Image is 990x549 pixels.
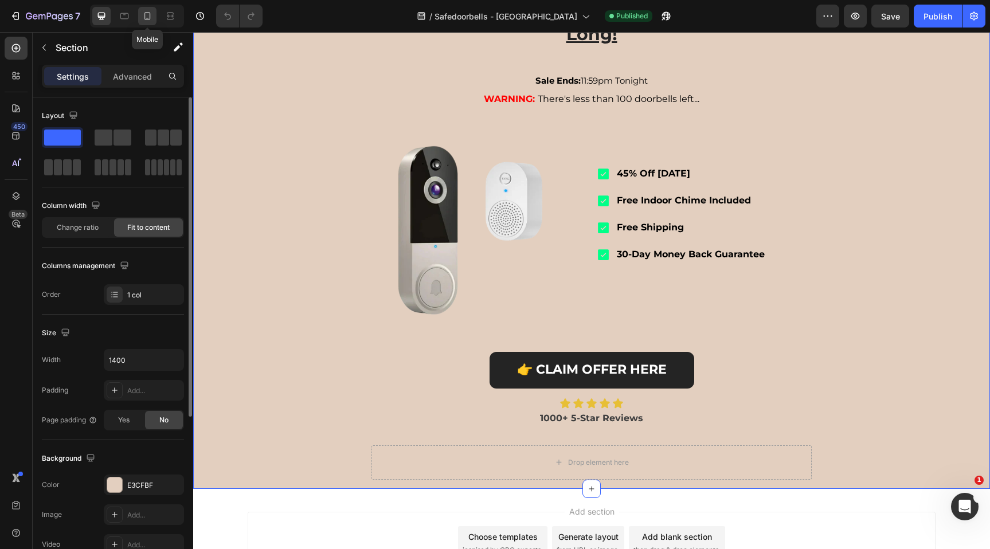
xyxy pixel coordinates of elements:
div: Choose templates [275,499,345,511]
div: Size [42,326,72,341]
input: Auto [104,350,183,370]
div: Width [42,355,61,365]
div: Publish [924,10,952,22]
span: Published [616,11,648,21]
span: from URL or image [363,513,425,523]
span: inspired by CRO experts [269,513,348,523]
span: 1 [975,476,984,485]
strong: WARNING: [291,61,342,72]
button: Publish [914,5,962,28]
iframe: Intercom live chat [951,493,979,520]
div: Beta [9,210,28,219]
span: Save [881,11,900,21]
div: Image [42,509,62,520]
span: 11:59pm Tonight [342,43,455,54]
div: Add blank section [449,499,519,511]
strong: 30-Day Money Back Guarantee [424,217,572,228]
div: Layout [42,108,80,124]
div: Columns management [42,258,131,274]
div: Background [42,451,97,466]
strong: Sale Ends: [342,43,388,54]
div: Padding [42,385,68,395]
span: No [159,415,169,425]
p: Section [56,41,150,54]
span: Safedoorbells - [GEOGRAPHIC_DATA] [435,10,577,22]
div: Add... [127,386,181,396]
button: Save [871,5,909,28]
strong: 1000+ 5-Star Reviews [347,381,450,391]
img: gempages_570336046982628576-ea90dc0c-3f3e-4ee5-9ec4-6faa1e56f918.png [169,86,394,311]
div: 450 [11,122,28,131]
div: Page padding [42,415,97,425]
span: Yes [118,415,130,425]
div: E3CFBF [127,480,181,491]
span: Fit to content [127,222,170,233]
button: 7 [5,5,85,28]
strong: 👉 CLAIM OFFER HERE [324,330,474,345]
p: Settings [57,70,89,83]
span: / [429,10,432,22]
span: Add section [371,473,426,485]
div: 1 col [127,290,181,300]
span: Change ratio [57,222,99,233]
strong: Free Indoor Chime Included [424,163,558,174]
div: Undo/Redo [216,5,263,28]
iframe: Design area [193,32,990,549]
div: Column width [42,198,103,214]
span: then drag & drop elements [440,513,526,523]
div: Order [42,289,61,300]
strong: Free Shipping [424,190,491,201]
p: Advanced [113,70,152,83]
div: Generate layout [365,499,425,511]
strong: 45% Off [DATE] [424,136,497,147]
div: Add... [127,510,181,520]
p: 7 [75,9,80,23]
a: 👉 CLAIM OFFER HERE [296,320,501,356]
span: There's less than 100 doorbells left... [342,61,506,72]
div: Drop element here [375,426,436,435]
div: Color [42,480,60,490]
